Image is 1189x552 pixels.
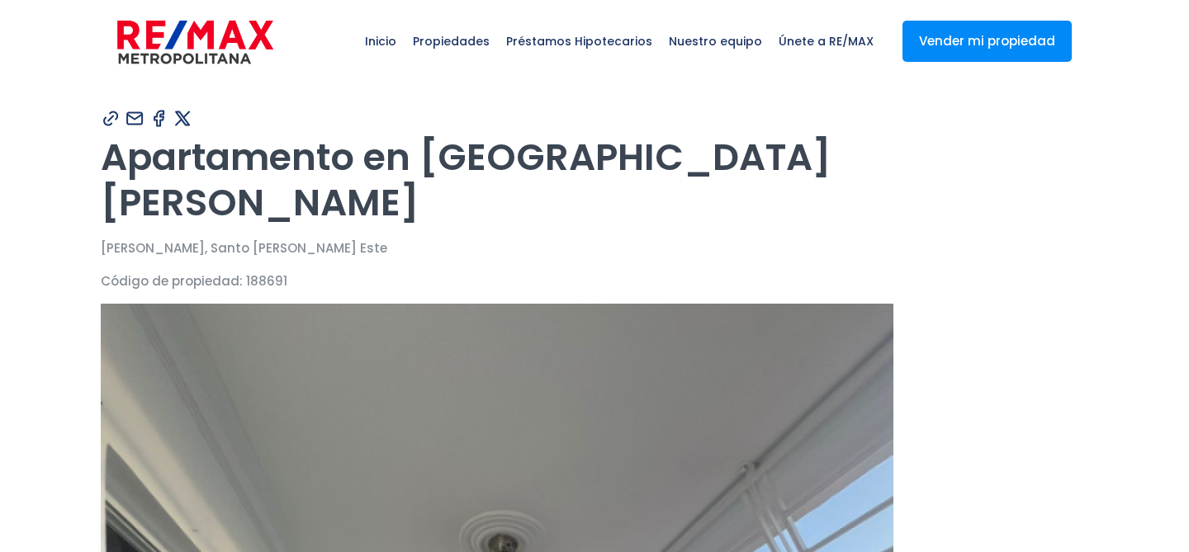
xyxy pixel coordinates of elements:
img: Compartir [149,108,169,129]
a: Vender mi propiedad [902,21,1072,62]
span: 188691 [246,272,287,290]
span: Inicio [357,17,405,66]
h1: Apartamento en [GEOGRAPHIC_DATA][PERSON_NAME] [101,134,1088,225]
img: remax-metropolitana-logo [117,17,273,67]
span: Únete a RE/MAX [770,17,882,66]
span: Propiedades [405,17,498,66]
span: Código de propiedad: [101,272,243,290]
span: Préstamos Hipotecarios [498,17,661,66]
span: Nuestro equipo [661,17,770,66]
img: Compartir [173,108,193,129]
p: [PERSON_NAME], Santo [PERSON_NAME] Este [101,238,1088,258]
img: Compartir [125,108,145,129]
img: Compartir [101,108,121,129]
